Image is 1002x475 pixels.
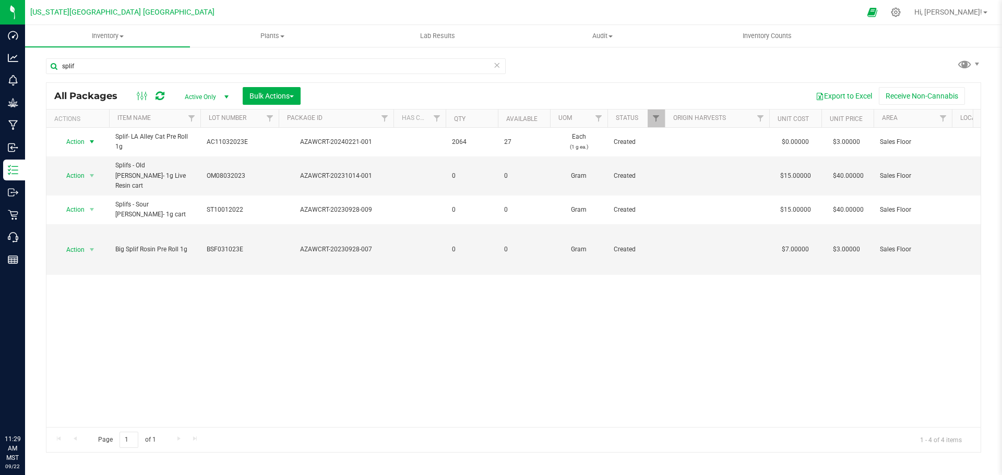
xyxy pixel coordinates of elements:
[452,205,492,215] span: 0
[30,8,214,17] span: [US_STATE][GEOGRAPHIC_DATA] [GEOGRAPHIC_DATA]
[614,205,659,215] span: Created
[57,168,85,183] span: Action
[249,92,294,100] span: Bulk Actions
[57,135,85,149] span: Action
[520,25,685,47] a: Audit
[207,171,272,181] span: OM08032023
[376,109,393,127] a: Filter
[452,137,492,147] span: 2064
[25,25,190,47] a: Inventory
[10,392,42,423] iframe: Resource center
[86,135,99,149] span: select
[54,90,128,102] span: All Packages
[190,31,354,41] span: Plants
[8,210,18,220] inline-svg: Retail
[57,202,85,217] span: Action
[8,142,18,153] inline-svg: Inbound
[880,171,946,181] span: Sales Floor
[277,171,395,181] div: AZAWCRT-20231014-001
[25,31,190,41] span: Inventory
[504,245,544,254] span: 0
[86,202,99,217] span: select
[120,432,138,448] input: 1
[277,245,395,254] div: AZAWCRT-20230928-007
[506,115,538,123] a: Available
[960,114,989,121] a: Location
[809,87,879,105] button: Export to Excel
[57,242,85,257] span: Action
[614,245,659,254] span: Created
[556,142,601,152] p: (1 g ea.)
[287,114,323,121] a: Package ID
[207,245,272,254] span: BSF031023E
[5,434,20,462] p: 11:29 AM MST
[243,87,301,105] button: Bulk Actions
[614,171,659,181] span: Created
[115,245,194,254] span: Big Splif Rosin Pre Roll 1g
[89,432,164,448] span: Page of 1
[912,432,970,447] span: 1 - 4 of 4 items
[861,2,884,22] span: Open Ecommerce Menu
[935,109,952,127] a: Filter
[277,137,395,147] div: AZAWCRT-20240221-001
[115,200,194,220] span: Splifs - Sour [PERSON_NAME]- 1g cart
[454,115,466,123] a: Qty
[880,205,946,215] span: Sales Floor
[190,25,355,47] a: Plants
[115,132,194,152] span: Splif- LA Alley Cat Pre Roll 1g
[648,109,665,127] a: Filter
[828,168,869,184] span: $40.00000
[504,205,544,215] span: 0
[616,114,638,121] a: Status
[828,242,865,257] span: $3.00000
[207,205,272,215] span: ST10012022
[752,109,769,127] a: Filter
[558,114,572,121] a: UOM
[8,98,18,108] inline-svg: Grow
[209,114,246,121] a: Lot Number
[8,232,18,242] inline-svg: Call Center
[493,58,500,72] span: Clear
[86,168,99,183] span: select
[46,58,506,74] input: Search Package ID, Item Name, SKU, Lot or Part Number...
[769,128,821,156] td: $0.00000
[277,205,395,215] div: AZAWCRT-20230928-009
[614,137,659,147] span: Created
[685,25,850,47] a: Inventory Counts
[879,87,965,105] button: Receive Non-Cannabis
[769,224,821,275] td: $7.00000
[452,245,492,254] span: 0
[769,156,821,196] td: $15.00000
[8,75,18,86] inline-svg: Monitoring
[504,171,544,181] span: 0
[504,137,544,147] span: 27
[115,161,194,191] span: Splifs - Old [PERSON_NAME]- 1g Live Resin cart
[428,109,446,127] a: Filter
[8,53,18,63] inline-svg: Analytics
[830,115,863,123] a: Unit Price
[8,254,18,265] inline-svg: Reports
[880,245,946,254] span: Sales Floor
[183,109,200,127] a: Filter
[8,120,18,130] inline-svg: Manufacturing
[590,109,607,127] a: Filter
[556,171,601,181] span: Gram
[261,109,279,127] a: Filter
[889,7,902,17] div: Manage settings
[556,245,601,254] span: Gram
[355,25,520,47] a: Lab Results
[117,114,151,121] a: Item Name
[452,171,492,181] span: 0
[54,115,105,123] div: Actions
[914,8,982,16] span: Hi, [PERSON_NAME]!
[828,135,865,150] span: $3.00000
[520,31,684,41] span: Audit
[556,132,601,152] span: Each
[556,205,601,215] span: Gram
[8,165,18,175] inline-svg: Inventory
[769,196,821,224] td: $15.00000
[729,31,806,41] span: Inventory Counts
[393,109,446,128] th: Has COA
[8,187,18,198] inline-svg: Outbound
[8,30,18,41] inline-svg: Dashboard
